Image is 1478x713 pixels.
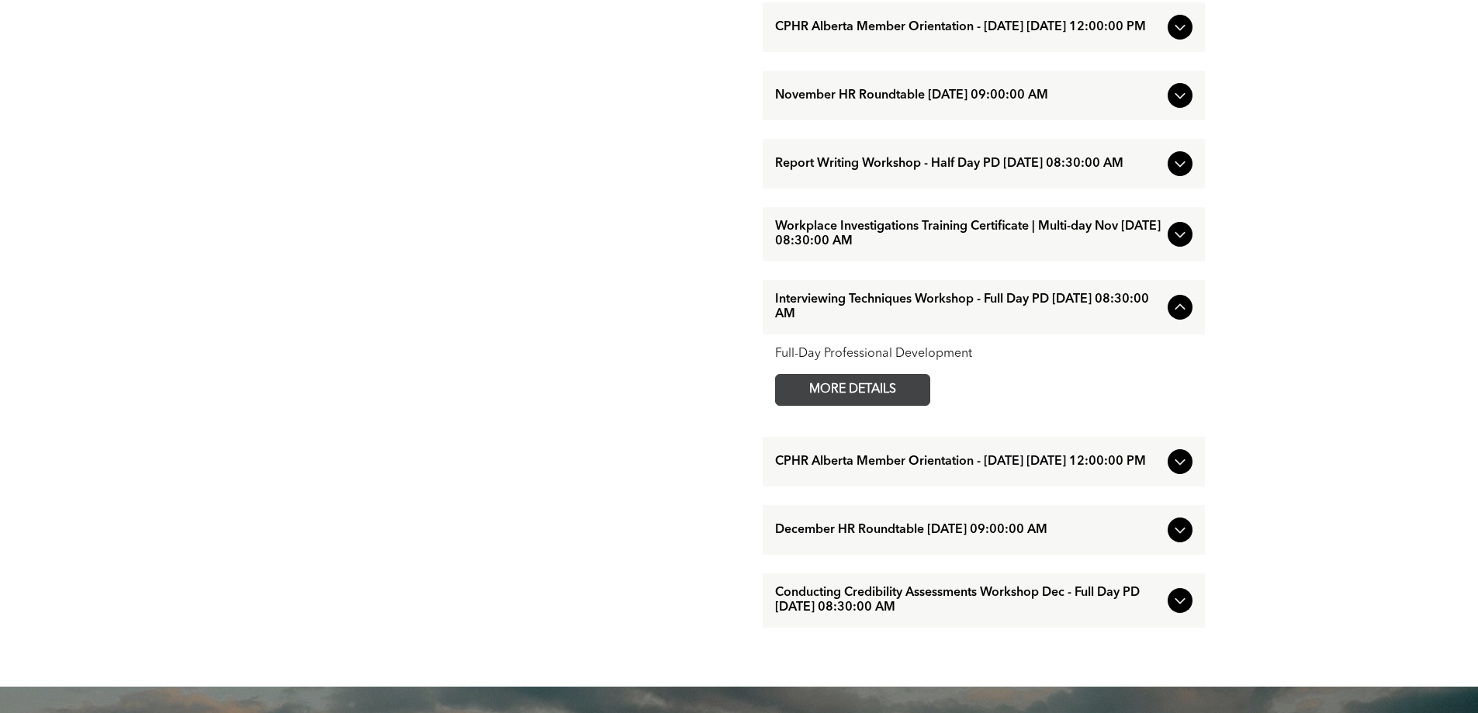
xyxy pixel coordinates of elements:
[775,157,1161,171] span: Report Writing Workshop - Half Day PD [DATE] 08:30:00 AM
[791,375,914,405] span: MORE DETAILS
[775,455,1161,469] span: CPHR Alberta Member Orientation - [DATE] [DATE] 12:00:00 PM
[775,374,930,406] a: MORE DETAILS
[775,220,1161,249] span: Workplace Investigations Training Certificate | Multi-day Nov [DATE] 08:30:00 AM
[775,292,1161,322] span: Interviewing Techniques Workshop - Full Day PD [DATE] 08:30:00 AM
[775,88,1161,103] span: November HR Roundtable [DATE] 09:00:00 AM
[775,20,1161,35] span: CPHR Alberta Member Orientation - [DATE] [DATE] 12:00:00 PM
[775,347,1192,362] div: Full-Day Professional Development
[775,586,1161,615] span: Conducting Credibility Assessments Workshop Dec - Full Day PD [DATE] 08:30:00 AM
[775,523,1161,538] span: December HR Roundtable [DATE] 09:00:00 AM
